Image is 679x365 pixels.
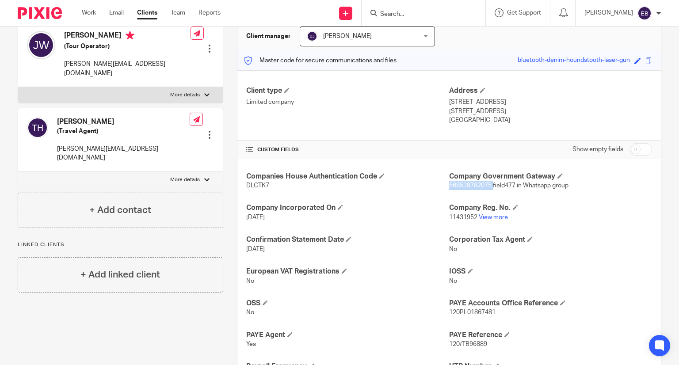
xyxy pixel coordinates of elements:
img: svg%3E [307,31,317,42]
h4: Client type [246,86,449,95]
p: [PERSON_NAME][EMAIL_ADDRESS][DOMAIN_NAME] [57,144,190,163]
span: DLCTK7 [246,182,269,189]
span: No [246,278,254,284]
h3: Client manager [246,32,291,41]
p: [STREET_ADDRESS] [449,107,652,116]
p: Linked clients [18,241,223,248]
h4: Confirmation Statement Date [246,235,449,244]
p: Master code for secure communications and files [244,56,397,65]
h4: [PERSON_NAME] [57,117,190,126]
img: svg%3E [637,6,652,20]
p: [PERSON_NAME] [584,8,633,17]
h4: OSS [246,299,449,308]
input: Search [379,11,459,19]
img: svg%3E [27,31,55,59]
h4: Company Incorporated On [246,203,449,213]
a: Clients [137,8,157,17]
h4: Address [449,86,652,95]
span: No [449,278,457,284]
span: [DATE] [246,246,265,252]
a: Team [171,8,185,17]
h4: Companies House Authentication Code [246,172,449,181]
span: [DATE] [246,214,265,221]
span: 568539782075 field477 in Whatsapp group [449,182,568,189]
h4: European VAT Registrations [246,267,449,276]
label: Show empty fields [572,145,623,154]
h4: [PERSON_NAME] [64,31,191,42]
span: 120PL01867481 [449,309,496,316]
h4: Company Government Gateway [449,172,652,181]
a: Work [82,8,96,17]
span: Yes [246,341,256,347]
span: 120/TB96889 [449,341,487,347]
p: More details [170,176,200,183]
i: Primary [126,31,134,40]
h4: PAYE Agent [246,331,449,340]
a: Email [109,8,124,17]
h4: + Add linked client [80,268,160,281]
img: Pixie [18,7,62,19]
span: [PERSON_NAME] [323,33,372,39]
span: No [449,246,457,252]
span: No [246,309,254,316]
h4: + Add contact [89,203,151,217]
p: More details [170,91,200,99]
p: Limited company [246,98,449,106]
h4: CUSTOM FIELDS [246,146,449,153]
h5: (Travel Agent) [57,127,190,136]
p: [STREET_ADDRESS] [449,98,652,106]
span: Get Support [507,10,541,16]
h4: PAYE Reference [449,331,652,340]
img: svg%3E [27,117,48,138]
h4: Company Reg. No. [449,203,652,213]
h4: Corporation Tax Agent [449,235,652,244]
h5: (Tour Operator) [64,42,191,51]
div: bluetooth-denim-houndstooth-laser-gun [518,56,630,66]
p: [GEOGRAPHIC_DATA] [449,116,652,125]
h4: IOSS [449,267,652,276]
a: Reports [198,8,221,17]
a: View more [479,214,508,221]
span: 11431952 [449,214,477,221]
h4: PAYE Accounts Office Reference [449,299,652,308]
p: [PERSON_NAME][EMAIL_ADDRESS][DOMAIN_NAME] [64,60,191,78]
